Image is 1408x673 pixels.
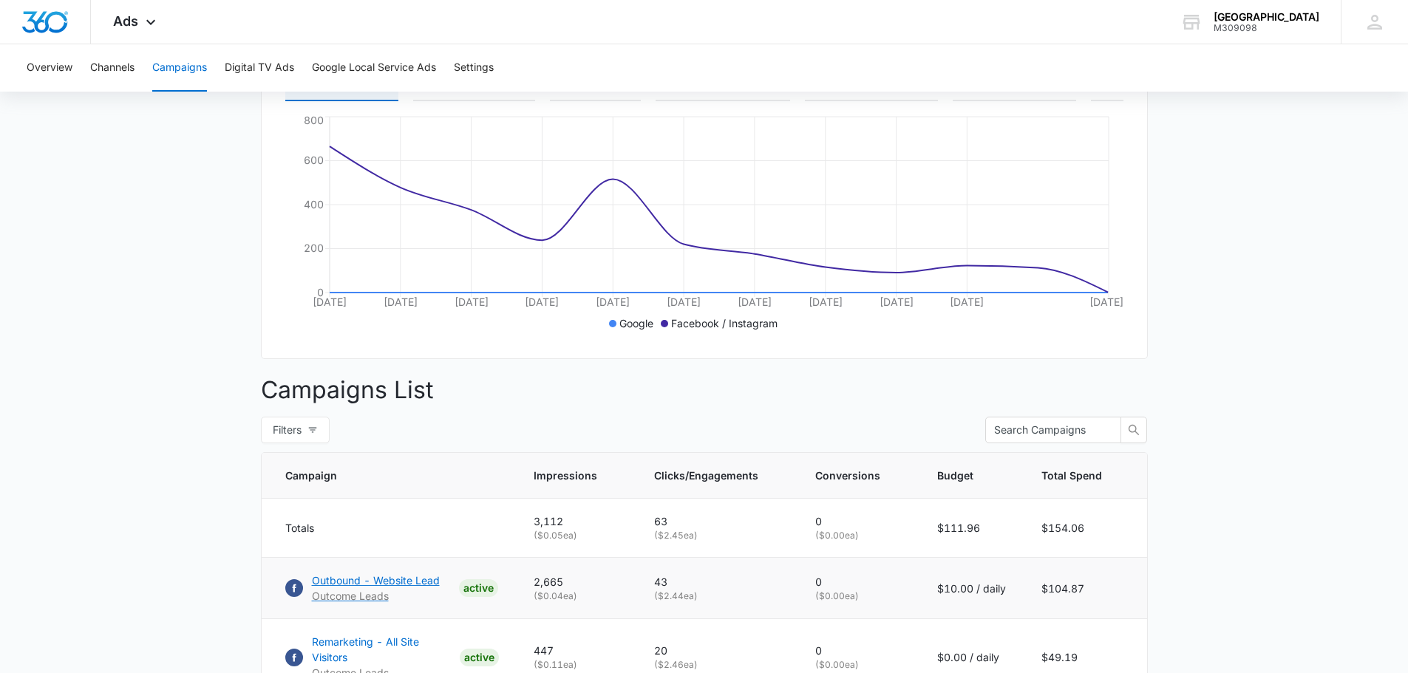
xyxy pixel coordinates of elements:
[27,44,72,92] button: Overview
[654,468,758,483] span: Clicks/Engagements
[113,13,138,29] span: Ads
[619,315,653,331] p: Google
[534,529,619,542] p: ( $0.05 ea)
[534,468,597,483] span: Impressions
[312,634,454,665] p: Remarketing - All Site Visitors
[994,422,1101,438] input: Search Campaigns
[304,242,324,254] tspan: 200
[225,44,294,92] button: Digital TV Ads
[1041,468,1102,483] span: Total Spend
[654,590,780,603] p: ( $2.44 ea)
[534,590,619,603] p: ( $0.04 ea)
[815,574,902,590] p: 0
[152,44,207,92] button: Campaigns
[525,295,559,308] tspan: [DATE]
[261,372,1148,408] p: Campaigns List
[654,529,780,542] p: ( $2.45 ea)
[815,590,902,603] p: ( $0.00 ea)
[285,468,477,483] span: Campaign
[808,295,842,308] tspan: [DATE]
[937,520,1006,536] p: $111.96
[1024,558,1147,619] td: $104.87
[1089,295,1123,308] tspan: [DATE]
[879,295,913,308] tspan: [DATE]
[654,658,780,672] p: ( $2.46 ea)
[454,295,488,308] tspan: [DATE]
[317,286,324,298] tspan: 0
[534,513,619,529] p: 3,112
[285,579,303,597] img: Facebook
[534,643,619,658] p: 447
[285,520,498,536] div: Totals
[654,574,780,590] p: 43
[273,422,302,438] span: Filters
[950,295,984,308] tspan: [DATE]
[671,315,778,331] p: Facebook / Instagram
[312,588,440,604] p: Outcome Leads
[460,649,499,666] div: ACTIVE
[261,417,330,443] button: Filters
[937,581,1006,596] p: $10.00 / daily
[312,573,440,588] p: Outbound - Website Lead
[383,295,417,308] tspan: [DATE]
[454,44,494,92] button: Settings
[313,295,347,308] tspan: [DATE]
[1214,11,1319,23] div: account name
[312,44,436,92] button: Google Local Service Ads
[534,574,619,590] p: 2,665
[937,649,1006,665] p: $0.00 / daily
[815,529,902,542] p: ( $0.00 ea)
[815,643,902,658] p: 0
[304,154,324,166] tspan: 600
[654,643,780,658] p: 20
[937,468,984,483] span: Budget
[90,44,135,92] button: Channels
[1214,23,1319,33] div: account id
[1120,417,1147,443] button: search
[285,573,498,604] a: FacebookOutbound - Website LeadOutcome LeadsACTIVE
[1024,499,1147,558] td: $154.06
[654,513,780,529] p: 63
[459,579,498,597] div: ACTIVE
[815,513,902,529] p: 0
[534,658,619,672] p: ( $0.11 ea)
[1121,424,1146,436] span: search
[304,114,324,126] tspan: 800
[304,198,324,211] tspan: 400
[815,468,880,483] span: Conversions
[596,295,630,308] tspan: [DATE]
[815,658,902,672] p: ( $0.00 ea)
[285,649,303,666] img: Facebook
[737,295,771,308] tspan: [DATE]
[667,295,701,308] tspan: [DATE]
